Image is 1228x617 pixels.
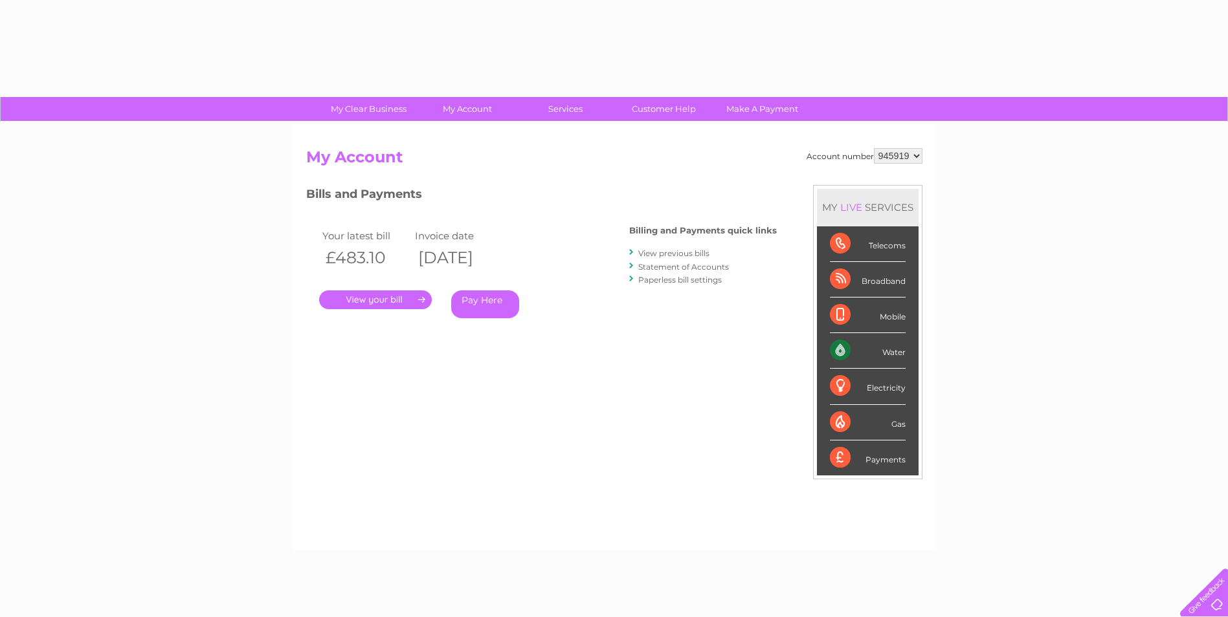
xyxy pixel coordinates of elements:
[838,201,865,213] div: LIVE
[306,185,777,208] h3: Bills and Payments
[512,97,619,121] a: Services
[319,227,412,244] td: Your latest bill
[817,189,919,226] div: MY SERVICES
[610,97,717,121] a: Customer Help
[638,248,709,258] a: View previous bills
[830,440,906,475] div: Payments
[412,244,505,271] th: [DATE]
[830,298,906,333] div: Mobile
[451,290,519,318] a: Pay Here
[315,97,422,121] a: My Clear Business
[709,97,816,121] a: Make A Payment
[638,262,729,272] a: Statement of Accounts
[629,226,777,235] h4: Billing and Payments quick links
[319,244,412,271] th: £483.10
[830,333,906,369] div: Water
[638,275,722,285] a: Paperless bill settings
[830,226,906,262] div: Telecoms
[306,148,922,173] h2: My Account
[319,290,432,309] a: .
[830,369,906,404] div: Electricity
[830,262,906,298] div: Broadband
[412,227,505,244] td: Invoice date
[414,97,520,121] a: My Account
[807,148,922,164] div: Account number
[830,405,906,440] div: Gas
